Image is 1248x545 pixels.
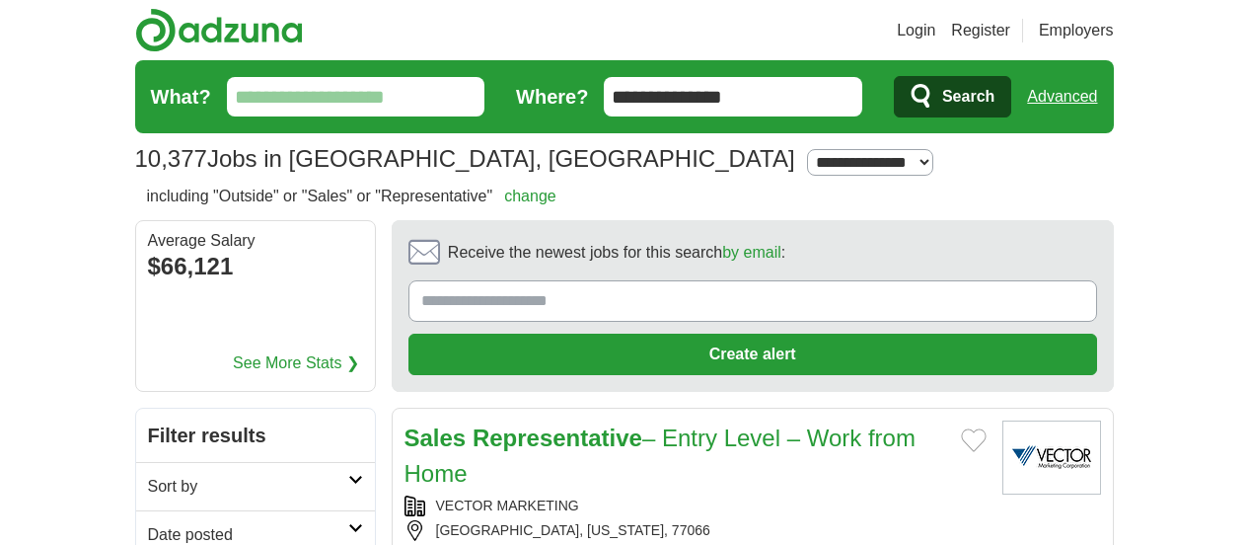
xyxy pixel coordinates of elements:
[151,82,211,112] label: What?
[148,475,348,499] h2: Sort by
[1027,77,1097,117] a: Advanced
[897,19,935,42] a: Login
[404,425,916,487] a: Sales Representative– Entry Level – Work from Home
[404,520,987,541] div: [GEOGRAPHIC_DATA], [US_STATE], 77066
[404,425,467,451] strong: Sales
[436,498,579,513] a: VECTOR MARKETING
[516,82,588,112] label: Where?
[894,76,1011,117] button: Search
[148,249,363,284] div: $66,121
[147,185,556,208] h2: including "Outside" or "Sales" or "Representative"
[722,244,781,261] a: by email
[408,334,1097,375] button: Create alert
[135,145,795,172] h1: Jobs in [GEOGRAPHIC_DATA], [GEOGRAPHIC_DATA]
[504,188,556,204] a: change
[136,409,375,462] h2: Filter results
[148,233,363,249] div: Average Salary
[136,462,375,510] a: Sort by
[961,428,987,452] button: Add to favorite jobs
[448,241,785,265] span: Receive the newest jobs for this search :
[473,425,642,451] strong: Representative
[135,8,303,52] img: Adzuna logo
[233,351,359,375] a: See More Stats ❯
[1039,19,1114,42] a: Employers
[1002,421,1101,495] img: Vector Marketing logo
[942,77,994,117] span: Search
[135,141,207,177] span: 10,377
[951,19,1010,42] a: Register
